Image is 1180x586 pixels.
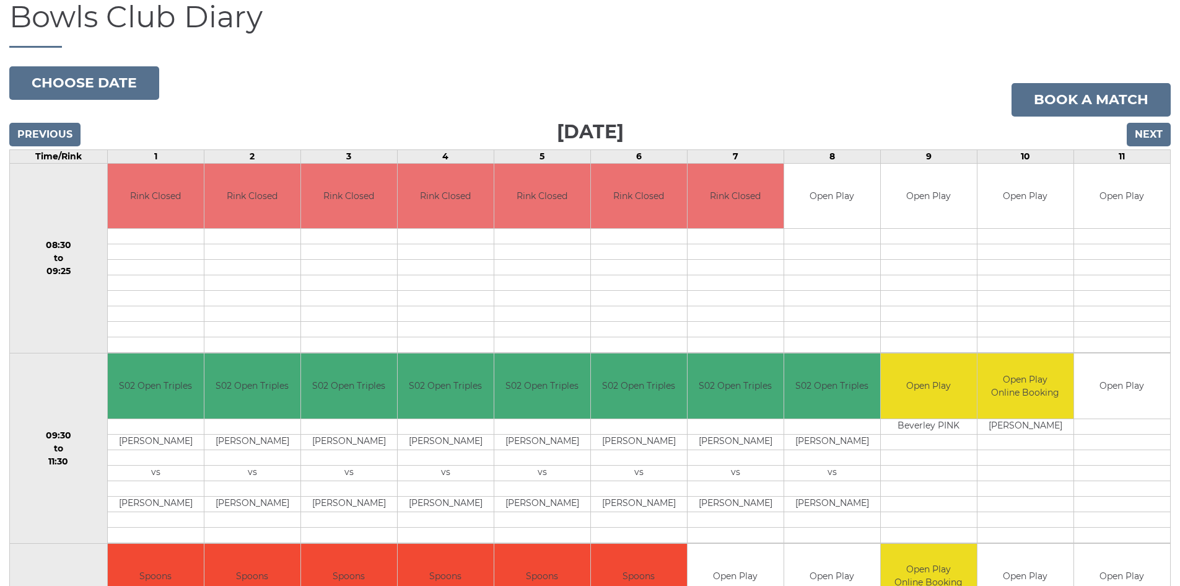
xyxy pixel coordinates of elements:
[494,353,590,419] td: S02 Open Triples
[688,164,784,229] td: Rink Closed
[494,434,590,450] td: [PERSON_NAME]
[881,353,977,419] td: Open Play
[1012,83,1171,117] a: Book a match
[1074,164,1170,229] td: Open Play
[108,496,204,512] td: [PERSON_NAME]
[397,149,494,163] td: 4
[301,353,397,419] td: S02 Open Triples
[688,496,784,512] td: [PERSON_NAME]
[881,164,977,229] td: Open Play
[494,164,590,229] td: Rink Closed
[688,465,784,481] td: vs
[301,465,397,481] td: vs
[1074,353,1170,419] td: Open Play
[880,149,977,163] td: 9
[10,149,108,163] td: Time/Rink
[300,149,397,163] td: 3
[10,353,108,544] td: 09:30 to 11:30
[784,353,880,419] td: S02 Open Triples
[881,419,977,434] td: Beverley PINK
[784,149,880,163] td: 8
[108,164,204,229] td: Rink Closed
[108,465,204,481] td: vs
[784,465,880,481] td: vs
[784,164,880,229] td: Open Play
[977,419,1073,434] td: [PERSON_NAME]
[784,496,880,512] td: [PERSON_NAME]
[204,496,300,512] td: [PERSON_NAME]
[204,164,300,229] td: Rink Closed
[688,434,784,450] td: [PERSON_NAME]
[590,149,687,163] td: 6
[398,353,494,419] td: S02 Open Triples
[1073,149,1170,163] td: 11
[108,434,204,450] td: [PERSON_NAME]
[9,123,81,146] input: Previous
[204,434,300,450] td: [PERSON_NAME]
[9,66,159,100] button: Choose date
[204,149,300,163] td: 2
[301,496,397,512] td: [PERSON_NAME]
[494,149,590,163] td: 5
[398,496,494,512] td: [PERSON_NAME]
[204,353,300,419] td: S02 Open Triples
[398,434,494,450] td: [PERSON_NAME]
[687,149,784,163] td: 7
[591,434,687,450] td: [PERSON_NAME]
[301,164,397,229] td: Rink Closed
[591,496,687,512] td: [PERSON_NAME]
[10,163,108,353] td: 08:30 to 09:25
[591,164,687,229] td: Rink Closed
[591,465,687,481] td: vs
[108,353,204,419] td: S02 Open Triples
[107,149,204,163] td: 1
[494,465,590,481] td: vs
[9,1,1171,48] h1: Bowls Club Diary
[977,149,1073,163] td: 10
[494,496,590,512] td: [PERSON_NAME]
[784,434,880,450] td: [PERSON_NAME]
[204,465,300,481] td: vs
[1127,123,1171,146] input: Next
[301,434,397,450] td: [PERSON_NAME]
[977,353,1073,419] td: Open Play Online Booking
[591,353,687,419] td: S02 Open Triples
[398,164,494,229] td: Rink Closed
[398,465,494,481] td: vs
[688,353,784,419] td: S02 Open Triples
[977,164,1073,229] td: Open Play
